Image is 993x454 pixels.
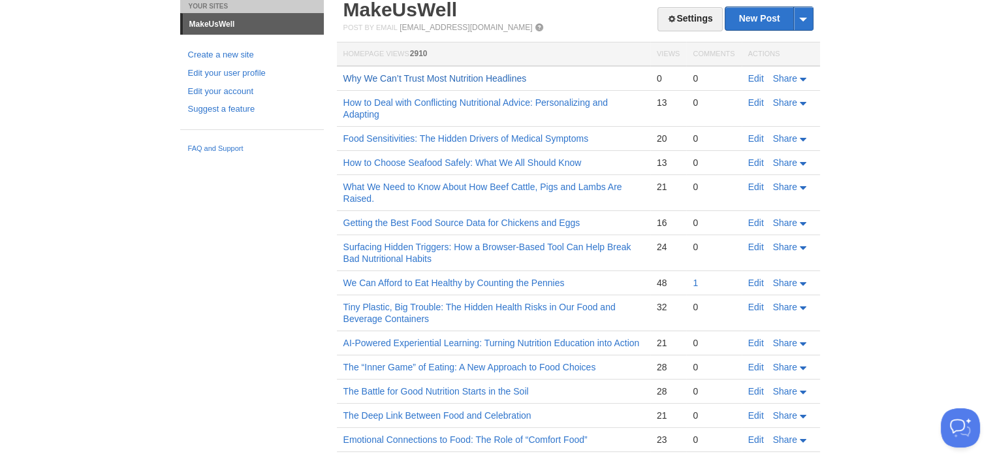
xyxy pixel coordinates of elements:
[657,217,680,229] div: 16
[343,133,589,144] a: Food Sensitivities: The Hidden Drivers of Medical Symptoms
[657,7,722,31] a: Settings
[693,410,734,421] div: 0
[650,42,686,67] th: Views
[657,410,680,421] div: 21
[343,302,616,324] a: Tiny Plastic, Big Trouble: The Hidden Health Risks in Our Food and Beverage Containers
[773,133,797,144] span: Share
[188,48,316,62] a: Create a new site
[773,362,797,372] span: Share
[748,386,764,397] a: Edit
[343,278,565,288] a: We Can Afford to Eat Healthy by Counting the Pennies
[773,73,797,84] span: Share
[657,301,680,313] div: 32
[183,14,324,35] a: MakeUsWell
[941,408,980,447] iframe: Help Scout Beacon - Open
[693,133,734,144] div: 0
[343,434,588,445] a: Emotional Connections to Food: The Role of “Comfort Food”
[773,182,797,192] span: Share
[686,42,741,67] th: Comments
[693,181,734,193] div: 0
[657,241,680,253] div: 24
[343,182,622,204] a: What We Need to Know About How Beef Cattle, Pigs and Lambs Are Raised.
[657,385,680,397] div: 28
[343,242,631,264] a: Surfacing Hidden Triggers: How a Browser-Based Tool Can Help Break Bad Nutritional Habits
[773,338,797,348] span: Share
[773,218,797,228] span: Share
[773,97,797,108] span: Share
[188,143,316,155] a: FAQ and Support
[773,302,797,312] span: Share
[773,386,797,397] span: Share
[693,385,734,397] div: 0
[343,157,582,168] a: How to Choose Seafood Safely: What We All Should Know
[693,97,734,108] div: 0
[773,278,797,288] span: Share
[742,42,820,67] th: Actions
[773,434,797,445] span: Share
[657,97,680,108] div: 13
[657,157,680,169] div: 13
[657,337,680,349] div: 21
[748,302,764,312] a: Edit
[693,157,734,169] div: 0
[693,361,734,373] div: 0
[657,277,680,289] div: 48
[773,157,797,168] span: Share
[188,67,316,80] a: Edit your user profile
[748,338,764,348] a: Edit
[693,73,734,84] div: 0
[188,103,316,116] a: Suggest a feature
[748,157,764,168] a: Edit
[748,278,764,288] a: Edit
[657,361,680,373] div: 28
[410,49,428,58] span: 2910
[343,24,398,31] span: Post by Email
[693,434,734,446] div: 0
[693,241,734,253] div: 0
[748,410,764,421] a: Edit
[748,434,764,445] a: Edit
[188,85,316,99] a: Edit your account
[337,42,650,67] th: Homepage Views
[773,242,797,252] span: Share
[748,73,764,84] a: Edit
[693,278,698,288] a: 1
[748,182,764,192] a: Edit
[343,410,531,421] a: The Deep Link Between Food and Celebration
[400,23,532,32] a: [EMAIL_ADDRESS][DOMAIN_NAME]
[343,218,580,228] a: Getting the Best Food Source Data for Chickens and Eggs
[343,338,640,348] a: AI-Powered Experiential Learning: Turning Nutrition Education into Action
[343,73,527,84] a: Why We Can’t Trust Most Nutrition Headlines
[725,7,812,30] a: New Post
[748,218,764,228] a: Edit
[343,97,608,120] a: How to Deal with Conflicting Nutritional Advice: Personalizing and Adapting
[343,362,596,372] a: The “Inner Game” of Eating: A New Approach to Food Choices
[773,410,797,421] span: Share
[657,73,680,84] div: 0
[748,362,764,372] a: Edit
[693,337,734,349] div: 0
[657,133,680,144] div: 20
[748,133,764,144] a: Edit
[693,217,734,229] div: 0
[343,386,529,397] a: The Battle for Good Nutrition Starts in the Soil
[748,242,764,252] a: Edit
[693,301,734,313] div: 0
[657,434,680,446] div: 23
[657,181,680,193] div: 21
[748,97,764,108] a: Edit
